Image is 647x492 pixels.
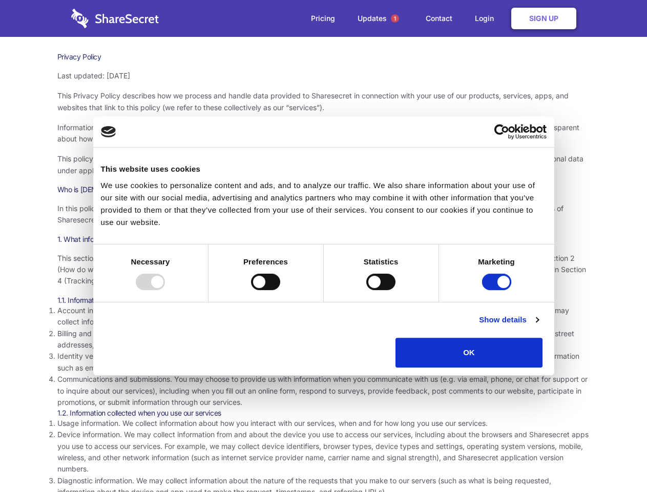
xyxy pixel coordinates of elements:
button: OK [395,338,542,367]
a: Pricing [301,3,345,34]
div: This website uses cookies [101,163,547,175]
a: Sign Up [511,8,576,29]
span: Device information. We may collect information from and about the device you use to access our se... [57,430,589,473]
p: Last updated: [DATE] [57,70,590,81]
a: Contact [415,3,463,34]
span: Who is [DEMOGRAPHIC_DATA]? [57,185,160,194]
span: Communications and submissions. You may choose to provide us with information when you communicat... [57,375,588,406]
span: Information security and privacy are at the heart of what Sharesecret values and promotes as a co... [57,123,579,143]
a: Usercentrics Cookiebot - opens in a new window [457,124,547,139]
strong: Necessary [131,257,170,266]
img: logo [101,126,116,137]
span: This Privacy Policy describes how we process and handle data provided to Sharesecret in connectio... [57,91,569,111]
strong: Preferences [243,257,288,266]
span: Account information. Our services generally require you to create an account before you can acces... [57,306,569,326]
span: 1 [391,14,399,23]
span: This policy uses the term “personal data” to refer to information that is related to an identifie... [57,154,583,174]
iframe: Drift Widget Chat Controller [596,441,635,480]
div: We use cookies to personalize content and ads, and to analyze our traffic. We also share informat... [101,179,547,229]
span: 1. What information do we collect about you? [57,235,199,243]
span: Identity verification information. Some services require you to verify your identity as part of c... [57,352,579,372]
span: This section describes the various types of information we collect from and about you. To underst... [57,254,586,285]
span: Usage information. We collect information about how you interact with our services, when and for ... [57,419,488,427]
a: Show details [479,314,538,326]
span: 1.2. Information collected when you use our services [57,408,221,417]
span: In this policy, “Sharesecret,” “we,” “us,” and “our” refer to Sharesecret Inc., a U.S. company. S... [57,204,563,224]
strong: Statistics [364,257,399,266]
img: logo-wordmark-white-trans-d4663122ce5f474addd5e946df7df03e33cb6a1c49d2221995e7729f52c070b2.svg [71,9,159,28]
h1: Privacy Policy [57,52,590,61]
span: 1.1. Information you provide to us [57,296,160,304]
strong: Marketing [478,257,515,266]
span: Billing and payment information. In order to purchase a service, you may need to provide us with ... [57,329,574,349]
a: Login [465,3,509,34]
